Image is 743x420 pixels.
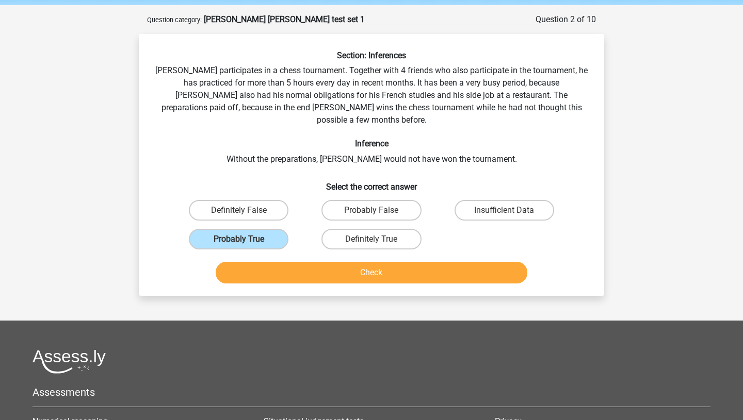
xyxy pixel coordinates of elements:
[33,349,106,374] img: Assessly logo
[204,14,365,24] strong: [PERSON_NAME] [PERSON_NAME] test set 1
[455,200,554,221] label: Insufficient Data
[216,262,528,283] button: Check
[155,51,588,60] h6: Section: Inferences
[147,16,202,24] small: Question category:
[155,139,588,148] h6: Inference
[155,174,588,192] h6: Select the correct answer
[189,200,288,221] label: Definitely False
[321,229,421,249] label: Definitely True
[143,51,600,288] div: [PERSON_NAME] participates in a chess tournament. Together with 4 friends who also participate in...
[536,13,596,26] div: Question 2 of 10
[189,229,288,249] label: Probably True
[33,386,710,398] h5: Assessments
[321,200,421,221] label: Probably False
